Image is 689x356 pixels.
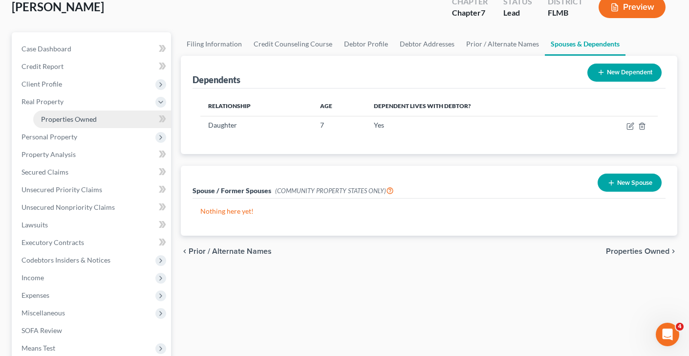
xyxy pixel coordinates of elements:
[14,181,171,199] a: Unsecured Priority Claims
[22,150,76,158] span: Property Analysis
[181,247,272,255] button: chevron_left Prior / Alternate Names
[41,115,97,123] span: Properties Owned
[22,221,48,229] span: Lawsuits
[598,174,662,192] button: New Spouse
[481,8,485,17] span: 7
[669,247,677,255] i: chevron_right
[22,291,49,299] span: Expenses
[606,247,677,255] button: Properties Owned chevron_right
[338,32,394,56] a: Debtor Profile
[676,323,684,331] span: 4
[22,326,62,334] span: SOFA Review
[181,247,189,255] i: chevron_left
[606,247,669,255] span: Properties Owned
[14,322,171,339] a: SOFA Review
[22,203,115,211] span: Unsecured Nonpriority Claims
[503,7,532,19] div: Lead
[545,32,625,56] a: Spouses & Dependents
[22,97,64,106] span: Real Property
[312,96,366,116] th: Age
[14,58,171,75] a: Credit Report
[14,234,171,251] a: Executory Contracts
[452,7,488,19] div: Chapter
[22,185,102,194] span: Unsecured Priority Claims
[366,96,582,116] th: Dependent lives with debtor?
[22,80,62,88] span: Client Profile
[200,96,312,116] th: Relationship
[587,64,662,82] button: New Dependent
[193,186,271,195] span: Spouse / Former Spouses
[193,74,240,86] div: Dependents
[200,206,658,216] p: Nothing here yet!
[22,168,68,176] span: Secured Claims
[14,163,171,181] a: Secured Claims
[656,323,679,346] iframe: Intercom live chat
[200,116,312,134] td: Daughter
[366,116,582,134] td: Yes
[22,256,110,264] span: Codebtors Insiders & Notices
[460,32,545,56] a: Prior / Alternate Names
[248,32,338,56] a: Credit Counseling Course
[394,32,460,56] a: Debtor Addresses
[312,116,366,134] td: 7
[14,216,171,234] a: Lawsuits
[548,7,583,19] div: FLMB
[33,111,171,128] a: Properties Owned
[22,62,64,70] span: Credit Report
[14,146,171,163] a: Property Analysis
[181,32,248,56] a: Filing Information
[14,199,171,216] a: Unsecured Nonpriority Claims
[275,187,394,195] span: (COMMUNITY PROPERTY STATES ONLY)
[189,247,272,255] span: Prior / Alternate Names
[22,344,55,352] span: Means Test
[22,309,65,317] span: Miscellaneous
[22,44,71,53] span: Case Dashboard
[22,238,84,246] span: Executory Contracts
[14,40,171,58] a: Case Dashboard
[22,273,44,282] span: Income
[22,133,77,141] span: Personal Property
